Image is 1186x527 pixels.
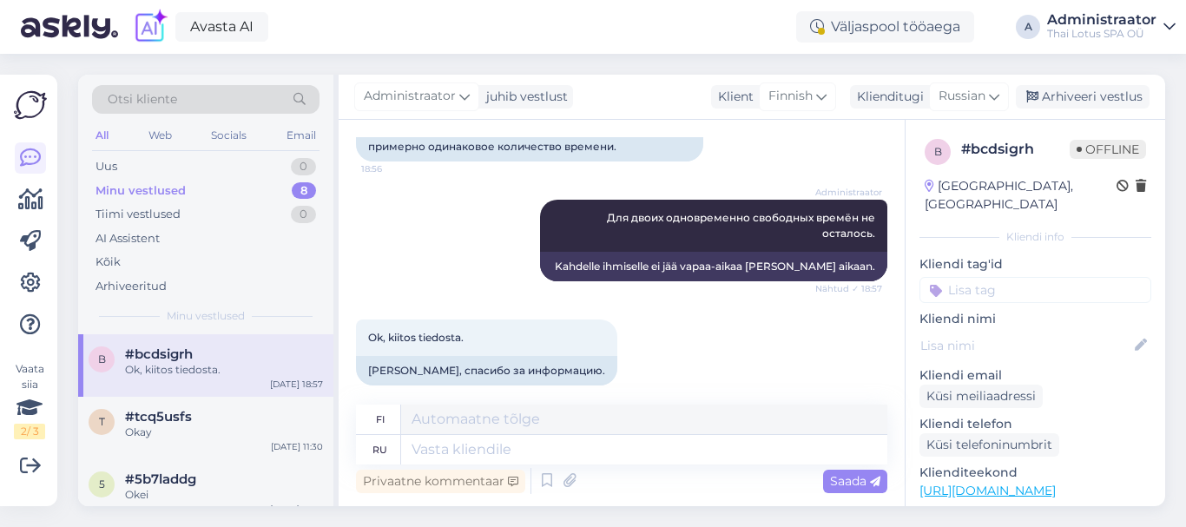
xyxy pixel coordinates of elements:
div: Web [145,124,175,147]
span: Administraator [815,186,882,199]
div: 2 / 3 [14,424,45,439]
p: Kliendi telefon [919,415,1151,433]
div: Ok, kiitos tiedosta. [125,362,323,378]
div: Klienditugi [850,88,924,106]
div: AI Assistent [96,230,160,247]
p: Vaata edasi ... [919,505,1151,521]
input: Lisa nimi [920,336,1131,355]
p: Klienditeekond [919,464,1151,482]
div: Privaatne kommentaar [356,470,525,493]
span: Ok, kiitos tiedosta. [368,331,464,344]
span: #bcdsigrh [125,346,193,362]
div: [DATE] 16:55 [270,503,323,516]
a: [URL][DOMAIN_NAME] [919,483,1056,498]
div: Minu vestlused [96,182,186,200]
div: Thai Lotus SPA OÜ [1047,27,1156,41]
div: Arhiveeri vestlus [1016,85,1150,109]
div: fi [376,405,385,434]
div: Administraator [1047,13,1156,27]
a: Avasta AI [175,12,268,42]
span: Administraator [364,87,456,106]
div: Tiimi vestlused [96,206,181,223]
div: Kahdelle ihmiselle ei jää vapaa-aikaa [PERSON_NAME] aikaan. [540,252,887,281]
div: Для одного ребенка и одного взрослого они длятся примерно одинаковое количество времени. [356,116,703,161]
span: b [934,145,942,158]
div: Email [283,124,320,147]
span: Saada [830,473,880,489]
div: Kõik [96,254,121,271]
span: Для двоих одновременно свободных времён не осталось. [607,211,878,240]
span: Otsi kliente [108,90,177,109]
span: t [99,415,105,428]
a: AdministraatorThai Lotus SPA OÜ [1047,13,1176,41]
div: ru [372,435,387,464]
div: Vaata siia [14,361,45,439]
span: 5 [99,478,105,491]
span: 18:57 [361,386,426,399]
div: Küsi meiliaadressi [919,385,1043,408]
p: Kliendi email [919,366,1151,385]
div: All [92,124,112,147]
span: Russian [939,87,985,106]
div: [DATE] 18:57 [270,378,323,391]
span: Nähtud ✓ 18:57 [815,282,882,295]
div: A [1016,15,1040,39]
div: [GEOGRAPHIC_DATA], [GEOGRAPHIC_DATA] [925,177,1117,214]
span: 18:56 [361,162,426,175]
div: [PERSON_NAME], спасибо за информацию. [356,356,617,385]
div: Kliendi info [919,229,1151,245]
div: Klient [711,88,754,106]
div: 8 [292,182,316,200]
div: Okei [125,487,323,503]
div: [DATE] 11:30 [271,440,323,453]
img: explore-ai [132,9,168,45]
div: Küsi telefoninumbrit [919,433,1059,457]
span: Finnish [768,87,813,106]
p: Kliendi nimi [919,310,1151,328]
span: b [98,352,106,366]
span: #5b7laddg [125,471,196,487]
input: Lisa tag [919,277,1151,303]
div: Arhiveeritud [96,278,167,295]
div: 0 [291,158,316,175]
div: Uus [96,158,117,175]
span: Minu vestlused [167,308,245,324]
div: # bcdsigrh [961,139,1070,160]
div: 0 [291,206,316,223]
span: #tcq5usfs [125,409,192,425]
div: Socials [208,124,250,147]
span: Offline [1070,140,1146,159]
div: Okay [125,425,323,440]
div: juhib vestlust [479,88,568,106]
div: Väljaspool tööaega [796,11,974,43]
img: Askly Logo [14,89,47,122]
p: Kliendi tag'id [919,255,1151,273]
